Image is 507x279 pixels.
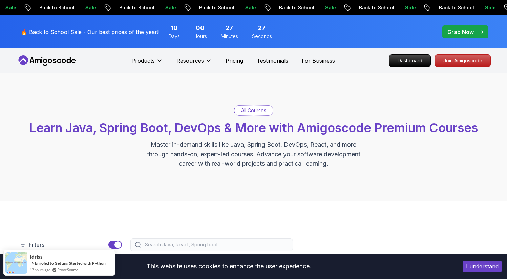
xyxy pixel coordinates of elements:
[5,252,27,274] img: provesource social proof notification image
[176,57,212,70] button: Resources
[389,55,430,67] p: Dashboard
[194,33,207,40] span: Hours
[465,4,487,11] p: Sale
[463,261,502,272] button: Accept cookies
[30,254,43,260] span: idriss
[447,28,474,36] p: Grab Now
[196,23,205,33] span: 0 Hours
[30,267,50,273] span: 17 hours ago
[339,4,385,11] p: Back to School
[131,57,155,65] p: Products
[419,4,465,11] p: Back to School
[259,4,305,11] p: Back to School
[29,241,44,249] p: Filters
[258,23,266,33] span: 27 Seconds
[5,259,452,274] div: This website uses cookies to enhance the user experience.
[252,33,272,40] span: Seconds
[140,140,367,168] p: Master in-demand skills like Java, Spring Boot, DevOps, React, and more through hands-on, expert-...
[257,57,288,65] a: Testimonials
[57,267,78,273] a: ProveSource
[435,55,490,67] p: Join Amigoscode
[21,28,159,36] p: 🔥 Back to School Sale - Our best prices of the year!
[35,261,106,266] a: Enroled to Getting Started with Python
[305,4,327,11] p: Sale
[435,54,491,67] a: Join Amigoscode
[226,23,233,33] span: 27 Minutes
[221,33,238,40] span: Minutes
[100,4,146,11] p: Back to School
[29,120,478,135] span: Learn Java, Spring Boot, DevOps & More with Amigoscode Premium Courses
[146,4,167,11] p: Sale
[144,241,289,248] input: Search Java, React, Spring boot ...
[171,23,178,33] span: 10 Days
[176,57,204,65] p: Resources
[169,33,180,40] span: Days
[131,57,163,70] button: Products
[226,4,247,11] p: Sale
[302,57,335,65] a: For Business
[66,4,87,11] p: Sale
[389,54,431,67] a: Dashboard
[179,4,226,11] p: Back to School
[385,4,407,11] p: Sale
[30,260,34,266] span: ->
[20,4,66,11] p: Back to School
[226,57,243,65] a: Pricing
[241,107,266,114] p: All Courses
